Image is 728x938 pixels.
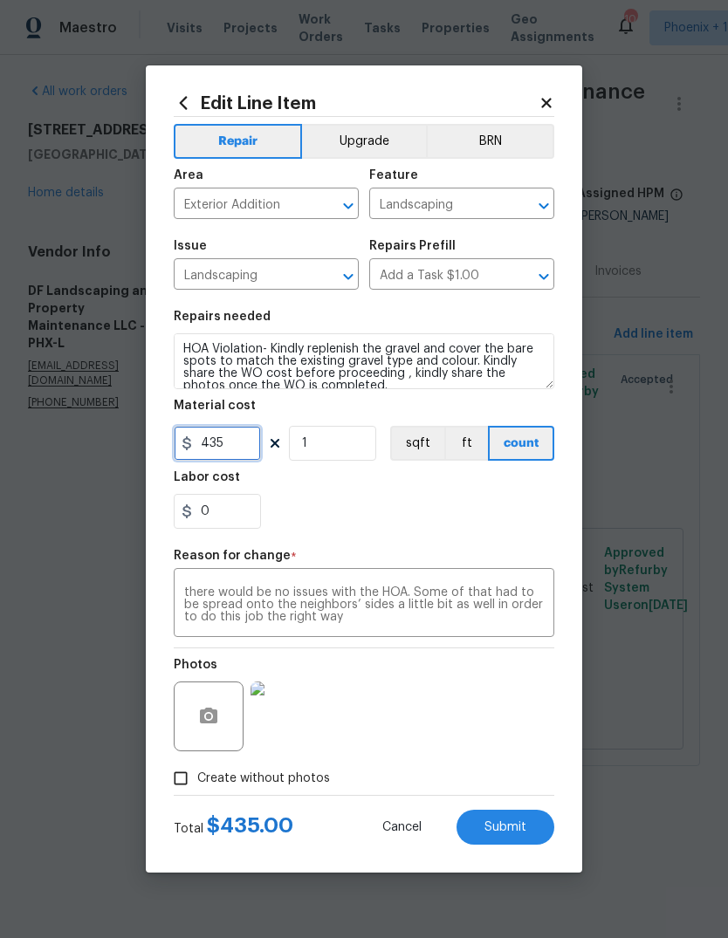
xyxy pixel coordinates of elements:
[174,471,240,483] h5: Labor cost
[174,169,203,181] h5: Area
[444,426,488,461] button: ft
[354,810,450,845] button: Cancel
[174,311,271,323] h5: Repairs needed
[184,586,544,623] textarea: I visited the property while the work was being done and requested one more full yard of stone in...
[457,810,554,845] button: Submit
[174,817,293,838] div: Total
[488,426,554,461] button: count
[382,821,422,834] span: Cancel
[484,821,526,834] span: Submit
[532,194,556,218] button: Open
[207,815,293,836] span: $ 435.00
[174,659,217,671] h5: Photos
[174,93,539,113] h2: Edit Line Item
[426,124,554,159] button: BRN
[336,194,361,218] button: Open
[174,240,207,252] h5: Issue
[174,550,291,562] h5: Reason for change
[532,264,556,289] button: Open
[174,400,256,412] h5: Material cost
[302,124,427,159] button: Upgrade
[174,333,554,389] textarea: HOA Violation- Kindly replenish the gravel and cover the bare spots to match the existing gravel ...
[390,426,444,461] button: sqft
[174,124,302,159] button: Repair
[336,264,361,289] button: Open
[197,770,330,788] span: Create without photos
[369,169,418,181] h5: Feature
[369,240,456,252] h5: Repairs Prefill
